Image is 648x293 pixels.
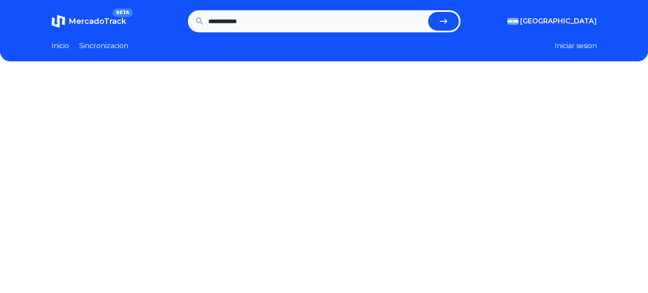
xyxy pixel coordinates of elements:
[520,16,597,26] span: [GEOGRAPHIC_DATA]
[555,41,597,51] button: Iniciar sesion
[507,18,518,25] img: Argentina
[112,9,132,17] span: BETA
[79,41,128,51] a: Sincronizacion
[52,14,126,28] a: MercadoTrackBETA
[69,17,126,26] span: MercadoTrack
[52,14,65,28] img: MercadoTrack
[507,16,597,26] button: [GEOGRAPHIC_DATA]
[52,41,69,51] a: Inicio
